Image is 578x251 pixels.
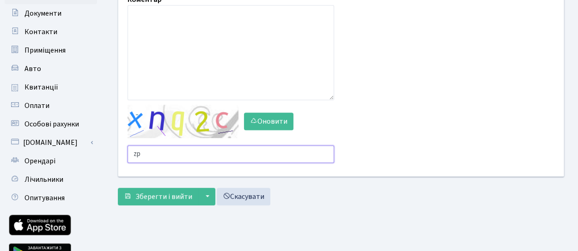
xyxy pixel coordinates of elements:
[24,193,65,203] span: Опитування
[128,105,238,138] img: default
[5,60,97,78] a: Авто
[24,119,79,129] span: Особові рахунки
[5,96,97,115] a: Оплати
[24,64,41,74] span: Авто
[24,27,57,37] span: Контакти
[5,170,97,189] a: Лічильники
[217,188,270,205] a: Скасувати
[135,191,192,202] span: Зберегти і вийти
[5,78,97,96] a: Квитанції
[244,113,293,130] button: Оновити
[24,45,66,55] span: Приміщення
[128,145,334,163] input: Введіть текст із зображення
[24,8,61,18] span: Документи
[5,133,97,152] a: [DOMAIN_NAME]
[5,152,97,170] a: Орендарі
[5,115,97,133] a: Особові рахунки
[24,101,49,111] span: Оплати
[24,174,63,185] span: Лічильники
[24,156,55,166] span: Орендарі
[5,23,97,41] a: Контакти
[5,41,97,60] a: Приміщення
[5,189,97,207] a: Опитування
[24,82,58,92] span: Квитанції
[118,188,198,205] button: Зберегти і вийти
[5,4,97,23] a: Документи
